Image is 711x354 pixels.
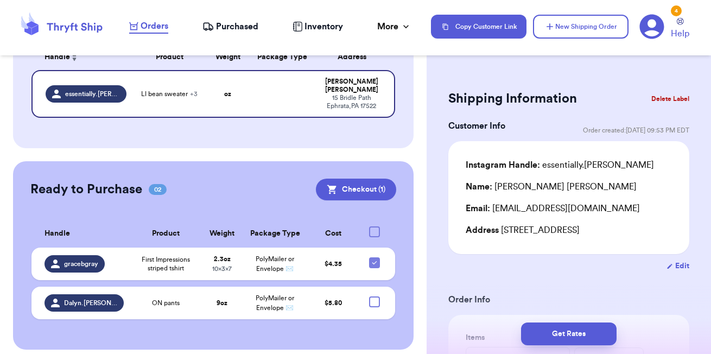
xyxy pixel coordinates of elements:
[256,295,294,311] span: PolyMailer or Envelope ✉️
[214,256,231,262] strong: 2.3 oz
[202,20,258,33] a: Purchased
[190,91,198,97] span: + 3
[316,179,396,200] button: Checkout (1)
[466,224,672,237] div: [STREET_ADDRESS]
[671,18,689,40] a: Help
[212,265,232,272] span: 10 x 3 x 7
[256,256,294,272] span: PolyMailer or Envelope ✉️
[206,44,250,70] th: Weight
[30,181,142,198] h2: Ready to Purchase
[583,126,689,135] span: Order created: [DATE] 09:53 PM EDT
[45,228,70,239] span: Handle
[45,52,70,63] span: Handle
[431,15,526,39] button: Copy Customer Link
[217,300,227,306] strong: 9 oz
[141,90,198,98] span: Ll bean sweater
[70,50,79,64] button: Sort ascending
[448,293,689,306] h3: Order Info
[152,299,180,307] span: ON pants
[533,15,629,39] button: New Shipping Order
[666,261,689,271] button: Edit
[322,78,382,94] div: [PERSON_NAME] [PERSON_NAME]
[639,14,664,39] a: 4
[377,20,411,33] div: More
[521,323,617,345] button: Get Rates
[671,27,689,40] span: Help
[466,182,492,191] span: Name:
[466,226,499,235] span: Address
[64,260,98,268] span: gracebgray
[133,44,206,70] th: Product
[325,261,342,267] span: $ 4.35
[466,204,490,213] span: Email:
[137,255,194,273] span: First Impressions striped tshirt
[65,90,120,98] span: essentially.[PERSON_NAME]
[466,202,672,215] div: [EMAIL_ADDRESS][DOMAIN_NAME]
[325,300,342,306] span: $ 5.80
[243,220,307,248] th: Package Type
[307,220,360,248] th: Cost
[201,220,243,248] th: Weight
[466,180,637,193] div: [PERSON_NAME] [PERSON_NAME]
[448,90,577,108] h2: Shipping Information
[304,20,343,33] span: Inventory
[141,20,168,33] span: Orders
[322,94,382,110] div: 15 Bridle Path Ephrata , PA 17522
[448,119,505,132] h3: Customer Info
[466,159,654,172] div: essentially.[PERSON_NAME]
[64,299,117,307] span: Dalyn.[PERSON_NAME]
[647,87,694,111] button: Delete Label
[224,91,231,97] strong: oz
[315,44,396,70] th: Address
[149,184,167,195] span: 02
[293,20,343,33] a: Inventory
[466,161,540,169] span: Instagram Handle:
[671,5,682,16] div: 4
[130,220,201,248] th: Product
[250,44,315,70] th: Package Type
[129,20,168,34] a: Orders
[216,20,258,33] span: Purchased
